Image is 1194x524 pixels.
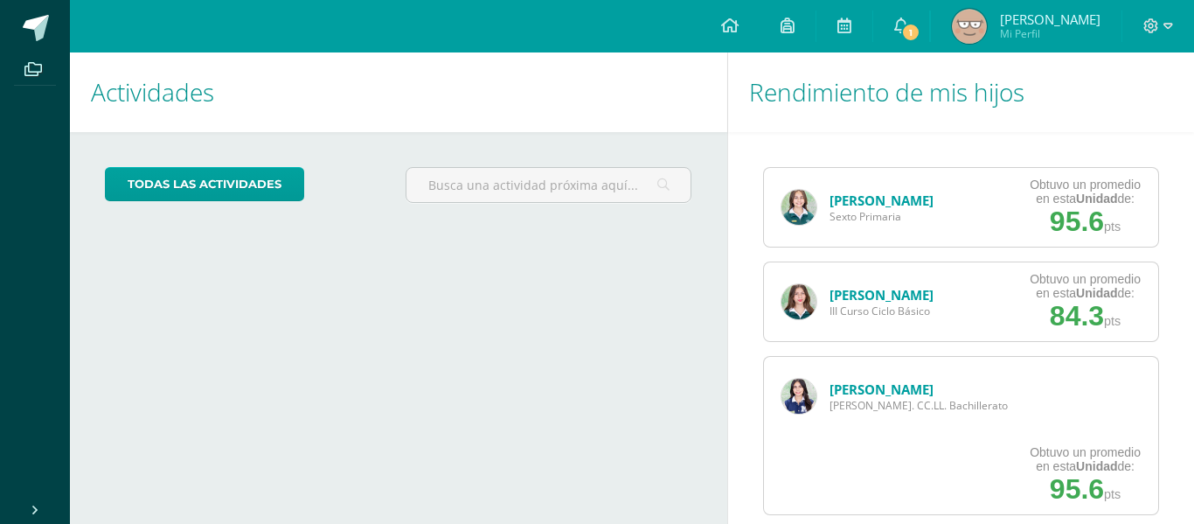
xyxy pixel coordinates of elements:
[1050,473,1104,505] span: 95.6
[830,286,934,304] a: [PERSON_NAME]
[952,9,987,44] img: a2f95568c6cbeebfa5626709a5edd4e5.png
[91,52,706,132] h1: Actividades
[1104,487,1121,501] span: pts
[830,209,934,224] span: Sexto Primaria
[1076,286,1117,300] strong: Unidad
[830,398,1008,413] span: [PERSON_NAME]. CC.LL. Bachillerato
[1050,206,1104,237] span: 95.6
[1050,300,1104,332] span: 84.3
[830,381,934,398] a: [PERSON_NAME]
[1104,220,1121,234] span: pts
[1000,26,1100,41] span: Mi Perfil
[1000,10,1100,28] span: [PERSON_NAME]
[781,190,816,225] img: f73f23aa09a08248d42ee8dc784982d1.png
[1030,272,1141,300] div: Obtuvo un promedio en esta de:
[1104,314,1121,328] span: pts
[1030,178,1141,206] div: Obtuvo un promedio en esta de:
[406,168,691,202] input: Busca una actividad próxima aquí...
[1076,459,1117,473] strong: Unidad
[781,284,816,319] img: cd0775869be6b6c15d9c80552360a757.png
[749,52,1174,132] h1: Rendimiento de mis hijos
[1076,192,1117,206] strong: Unidad
[1030,445,1141,473] div: Obtuvo un promedio en esta de:
[830,192,934,209] a: [PERSON_NAME]
[105,167,304,201] a: todas las Actividades
[901,23,920,42] span: 1
[781,379,816,414] img: 62041cbb70d4bd289900b8d4c7efe2b7.png
[830,304,934,318] span: III Curso Ciclo Básico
